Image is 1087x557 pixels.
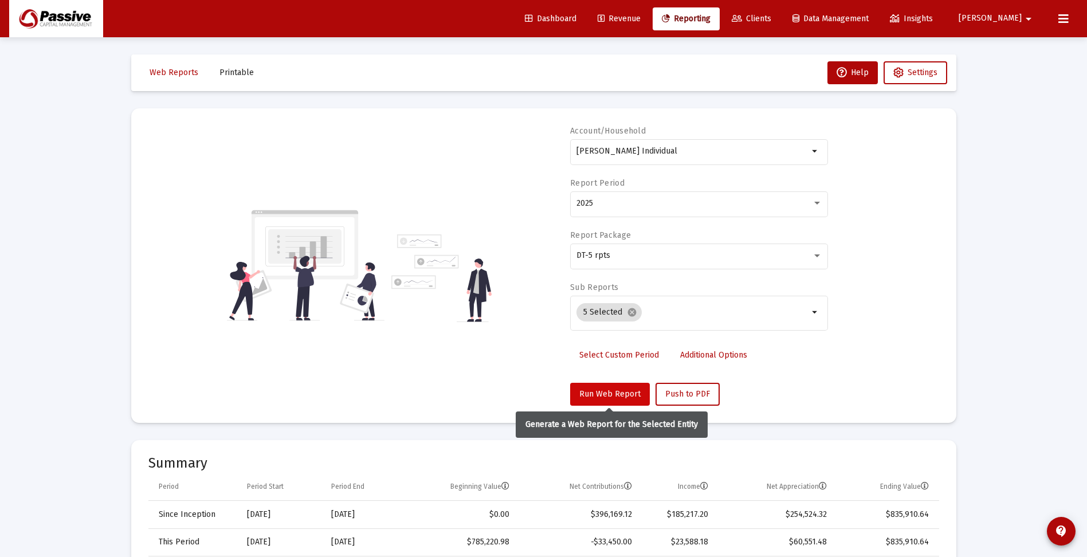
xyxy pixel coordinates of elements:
[656,383,720,406] button: Push to PDF
[391,234,492,322] img: reporting-alt
[716,473,835,501] td: Column Net Appreciation
[598,14,641,23] span: Revenue
[403,473,517,501] td: Column Beginning Value
[159,482,179,491] div: Period
[627,307,637,317] mat-icon: cancel
[792,14,869,23] span: Data Management
[239,473,323,501] td: Column Period Start
[881,7,942,30] a: Insights
[247,482,284,491] div: Period Start
[140,61,207,84] button: Web Reports
[640,501,716,528] td: $185,217.20
[680,350,747,360] span: Additional Options
[1022,7,1035,30] mat-icon: arrow_drop_down
[148,473,939,556] div: Data grid
[247,536,315,548] div: [DATE]
[723,7,780,30] a: Clients
[516,7,586,30] a: Dashboard
[576,147,809,156] input: Search or select an account or household
[570,383,650,406] button: Run Web Report
[210,61,263,84] button: Printable
[450,482,509,491] div: Beginning Value
[517,473,640,501] td: Column Net Contributions
[640,473,716,501] td: Column Income
[945,7,1049,30] button: [PERSON_NAME]
[517,528,640,556] td: -$33,450.00
[570,230,631,240] label: Report Package
[247,509,315,520] div: [DATE]
[148,528,239,556] td: This Period
[18,7,95,30] img: Dashboard
[570,126,646,136] label: Account/Household
[570,283,618,292] label: Sub Reports
[148,473,239,501] td: Column Period
[331,482,364,491] div: Period End
[148,457,939,469] mat-card-title: Summary
[148,501,239,528] td: Since Inception
[588,7,650,30] a: Revenue
[570,178,625,188] label: Report Period
[827,61,878,84] button: Help
[678,482,708,491] div: Income
[835,528,939,556] td: $835,910.64
[576,250,610,260] span: DT-5 rpts
[809,305,822,319] mat-icon: arrow_drop_down
[880,482,929,491] div: Ending Value
[890,14,933,23] span: Insights
[767,482,827,491] div: Net Appreciation
[884,61,947,84] button: Settings
[576,303,642,321] mat-chip: 5 Selected
[835,473,939,501] td: Column Ending Value
[835,501,939,528] td: $835,910.64
[665,389,710,399] span: Push to PDF
[653,7,720,30] a: Reporting
[579,389,641,399] span: Run Web Report
[403,528,517,556] td: $785,220.98
[837,68,869,77] span: Help
[576,301,809,324] mat-chip-list: Selection
[579,350,659,360] span: Select Custom Period
[716,501,835,528] td: $254,524.32
[576,198,593,208] span: 2025
[331,509,395,520] div: [DATE]
[219,68,254,77] span: Printable
[525,14,576,23] span: Dashboard
[732,14,771,23] span: Clients
[150,68,198,77] span: Web Reports
[640,528,716,556] td: $23,588.18
[716,528,835,556] td: $60,551.48
[662,14,711,23] span: Reporting
[809,144,822,158] mat-icon: arrow_drop_down
[331,536,395,548] div: [DATE]
[959,14,1022,23] span: [PERSON_NAME]
[323,473,403,501] td: Column Period End
[403,501,517,528] td: $0.00
[570,482,632,491] div: Net Contributions
[783,7,878,30] a: Data Management
[1054,524,1068,538] mat-icon: contact_support
[908,68,937,77] span: Settings
[227,209,384,322] img: reporting
[517,501,640,528] td: $396,169.12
